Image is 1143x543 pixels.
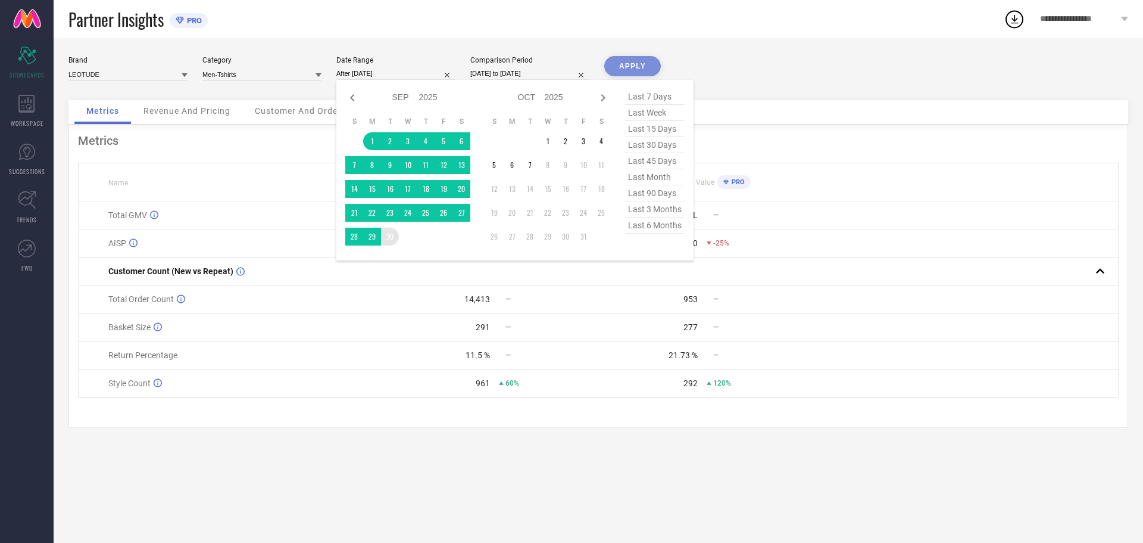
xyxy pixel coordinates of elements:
td: Sun Sep 28 2025 [345,228,363,246]
span: Metrics [86,106,119,116]
div: 953 [683,294,698,304]
span: Revenue And Pricing [143,106,230,116]
div: 291 [476,322,490,332]
span: SCORECARDS [10,70,45,79]
td: Fri Sep 19 2025 [435,180,452,198]
td: Wed Oct 15 2025 [539,180,557,198]
div: 277 [683,322,698,332]
span: last month [625,169,685,185]
th: Thursday [417,117,435,126]
span: Partner Insights [68,7,164,32]
span: last 3 months [625,201,685,218]
td: Wed Oct 08 2025 [539,156,557,174]
td: Thu Oct 02 2025 [557,132,574,150]
div: Open download list [1004,8,1025,30]
span: Return Percentage [108,350,177,360]
td: Sat Sep 27 2025 [452,204,470,222]
td: Mon Sep 22 2025 [363,204,381,222]
td: Tue Sep 23 2025 [381,204,399,222]
td: Thu Sep 25 2025 [417,204,435,222]
span: — [713,323,719,331]
td: Fri Oct 03 2025 [574,132,592,150]
td: Tue Oct 14 2025 [521,180,539,198]
td: Thu Sep 11 2025 [417,156,435,174]
span: last 15 days [625,121,685,137]
td: Sat Oct 04 2025 [592,132,610,150]
span: AISP [108,238,126,248]
td: Thu Sep 18 2025 [417,180,435,198]
th: Sunday [345,117,363,126]
span: PRO [184,16,202,25]
div: Next month [596,91,610,105]
span: — [713,295,719,303]
td: Thu Oct 23 2025 [557,204,574,222]
div: Comparison Period [470,56,589,64]
td: Fri Oct 31 2025 [574,228,592,246]
td: Tue Sep 30 2025 [381,228,399,246]
span: Name [108,179,128,187]
th: Monday [363,117,381,126]
td: Sat Oct 11 2025 [592,156,610,174]
th: Tuesday [521,117,539,126]
div: 14,413 [464,294,490,304]
td: Fri Oct 10 2025 [574,156,592,174]
th: Sunday [485,117,503,126]
td: Thu Oct 30 2025 [557,228,574,246]
th: Wednesday [399,117,417,126]
td: Mon Sep 15 2025 [363,180,381,198]
span: PRO [729,178,745,186]
span: last 7 days [625,89,685,105]
span: 60% [505,379,519,387]
th: Saturday [452,117,470,126]
div: 292 [683,378,698,388]
td: Tue Sep 09 2025 [381,156,399,174]
th: Friday [435,117,452,126]
td: Mon Oct 13 2025 [503,180,521,198]
span: — [713,211,719,219]
td: Sat Sep 20 2025 [452,180,470,198]
td: Fri Oct 24 2025 [574,204,592,222]
span: last 45 days [625,153,685,169]
td: Sun Oct 26 2025 [485,228,503,246]
td: Wed Oct 01 2025 [539,132,557,150]
td: Sun Oct 12 2025 [485,180,503,198]
div: 961 [476,378,490,388]
td: Thu Sep 04 2025 [417,132,435,150]
td: Sun Sep 07 2025 [345,156,363,174]
td: Wed Oct 22 2025 [539,204,557,222]
span: last 30 days [625,137,685,153]
td: Sun Sep 14 2025 [345,180,363,198]
td: Sun Oct 19 2025 [485,204,503,222]
td: Tue Oct 21 2025 [521,204,539,222]
td: Thu Oct 16 2025 [557,180,574,198]
input: Select date range [336,67,455,80]
span: 120% [713,379,731,387]
span: Total Order Count [108,294,174,304]
div: Brand [68,56,188,64]
div: Category [202,56,321,64]
span: Style Count [108,378,151,388]
td: Wed Oct 29 2025 [539,228,557,246]
span: Basket Size [108,322,151,332]
div: Previous month [345,91,360,105]
span: — [505,323,511,331]
td: Sat Oct 25 2025 [592,204,610,222]
td: Tue Sep 02 2025 [381,132,399,150]
th: Wednesday [539,117,557,126]
td: Mon Oct 06 2025 [503,156,521,174]
span: last 6 months [625,218,685,234]
td: Fri Sep 26 2025 [435,204,452,222]
span: FWD [21,263,33,272]
td: Wed Sep 10 2025 [399,156,417,174]
td: Thu Oct 09 2025 [557,156,574,174]
th: Monday [503,117,521,126]
td: Mon Oct 20 2025 [503,204,521,222]
th: Thursday [557,117,574,126]
td: Sun Sep 21 2025 [345,204,363,222]
td: Sun Oct 05 2025 [485,156,503,174]
div: Metrics [78,134,1119,148]
span: — [505,351,511,359]
td: Fri Sep 12 2025 [435,156,452,174]
th: Saturday [592,117,610,126]
td: Fri Sep 05 2025 [435,132,452,150]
